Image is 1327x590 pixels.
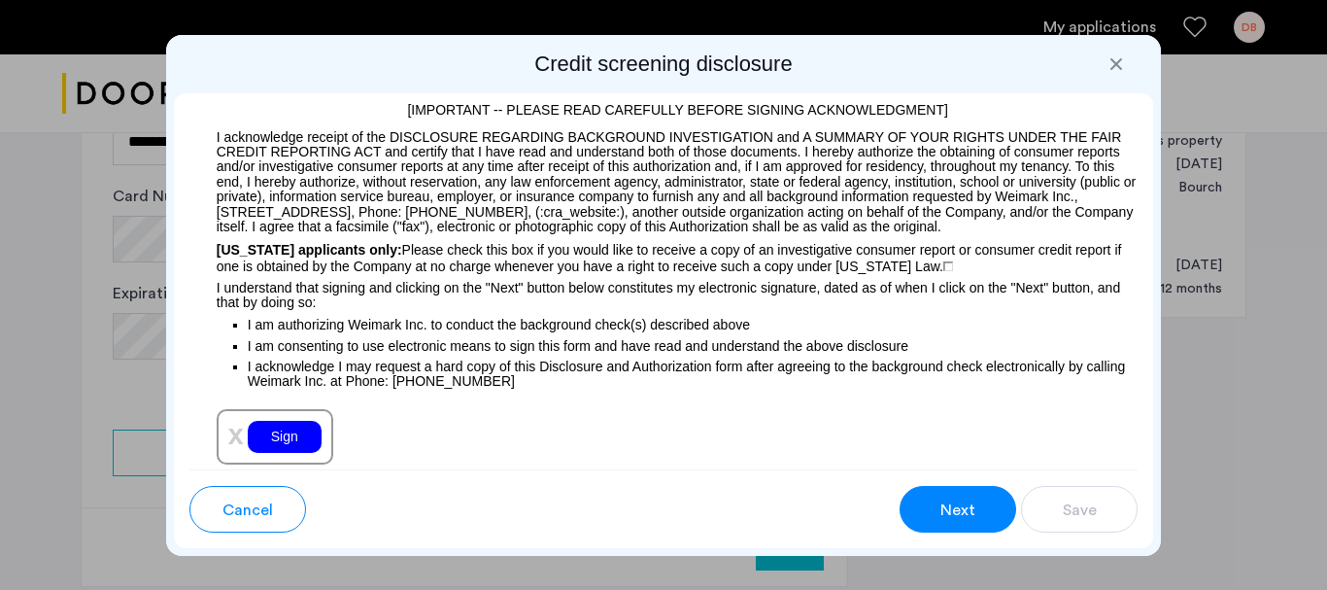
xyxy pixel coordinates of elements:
h2: Credit screening disclosure [174,51,1154,78]
p: [IMPORTANT -- PLEASE READ CAREFULLY BEFORE SIGNING ACKNOWLEDGMENT] [189,90,1139,121]
button: button [900,486,1016,533]
span: Next [940,499,975,522]
p: I acknowledge I may request a hard copy of this Disclosure and Authorization form after agreeing ... [248,359,1139,390]
span: [US_STATE] applicants only: [217,242,402,258]
span: x [228,419,244,450]
span: Cancel [222,499,273,522]
p: I am authorizing Weimark Inc. to conduct the background check(s) described above [248,311,1139,335]
p: Please check this box if you would like to receive a copy of an investigative consumer report or ... [189,234,1139,274]
span: Save [1063,499,1097,522]
button: button [189,486,306,533]
p: I understand that signing and clicking on the "Next" button below constitutes my electronic signa... [189,274,1139,310]
p: I acknowledge receipt of the DISCLOSURE REGARDING BACKGROUND INVESTIGATION and A SUMMARY OF YOUR ... [189,121,1139,234]
p: I am consenting to use electronic means to sign this form and have read and understand the above ... [248,335,1139,357]
button: button [1021,486,1138,533]
img: 4LAxfPwtD6BVinC2vKR9tPz10Xbrctccj4YAocJUAAAAASUVORK5CYIIA [943,261,953,271]
div: Sign [248,421,322,453]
